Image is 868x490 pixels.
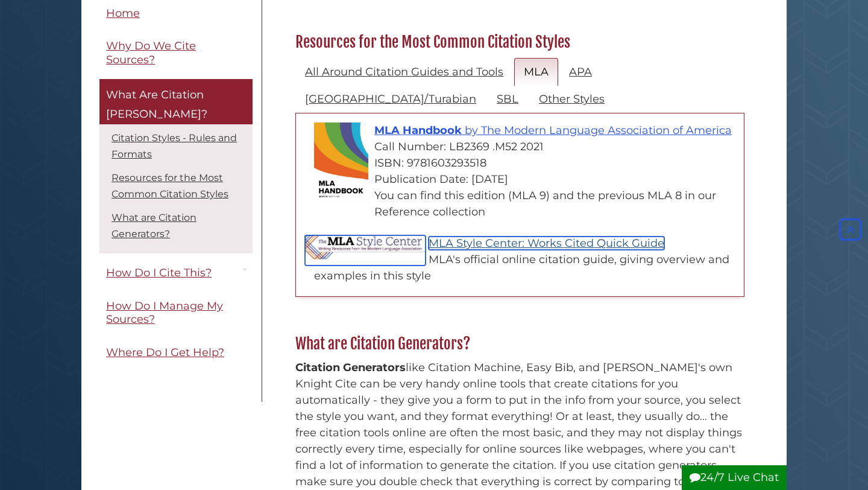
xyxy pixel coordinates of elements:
span: How Do I Manage My Sources? [106,299,223,326]
a: Resources for the Most Common Citation Styles [112,173,228,200]
a: MLA [514,58,558,86]
span: Home [106,7,140,20]
strong: Citation Generators [295,361,406,374]
div: MLA's official online citation guide, giving overview and examples in this style [314,252,738,284]
a: How Do I Cite This? [99,260,253,287]
span: MLA Handbook [374,124,462,137]
div: ISBN: 9781603293518 [314,155,738,171]
span: Where Do I Get Help? [106,346,224,359]
img: Logo - Text in black and maroon lettering against a white background with a colorful square desig... [305,235,426,266]
a: [GEOGRAPHIC_DATA]/Turabian [295,85,486,113]
a: Logo - Text in black and maroon lettering against a white background with a colorful square desig... [429,237,664,250]
a: Other Styles [529,85,614,113]
a: Why Do We Cite Sources? [99,33,253,74]
a: APA [559,58,602,86]
h2: Resources for the Most Common Citation Styles [289,33,750,52]
a: SBL [487,85,528,113]
span: by [465,124,478,137]
span: How Do I Cite This? [106,267,212,280]
span: The Modern Language Association of America [481,124,732,137]
a: MLA Handbook by The Modern Language Association of America [374,124,732,137]
div: You can find this edition (MLA 9) and the previous MLA 8 in our Reference collection [314,188,738,220]
a: What are Citation Generators? [112,212,197,240]
button: 24/7 Live Chat [682,465,787,490]
div: Call Number: LB2369 .M52 2021 [314,139,738,155]
a: All Around Citation Guides and Tools [295,58,513,86]
a: Back to Top [836,223,865,237]
a: Where Do I Get Help? [99,339,253,366]
a: How Do I Manage My Sources? [99,293,253,333]
span: What Are Citation [PERSON_NAME]? [106,89,207,121]
h2: What are Citation Generators? [289,334,750,354]
div: Publication Date: [DATE] [314,171,738,188]
a: What Are Citation [PERSON_NAME]? [99,80,253,125]
a: Citation Styles - Rules and Formats [112,133,237,161]
span: Why Do We Cite Sources? [106,40,196,67]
